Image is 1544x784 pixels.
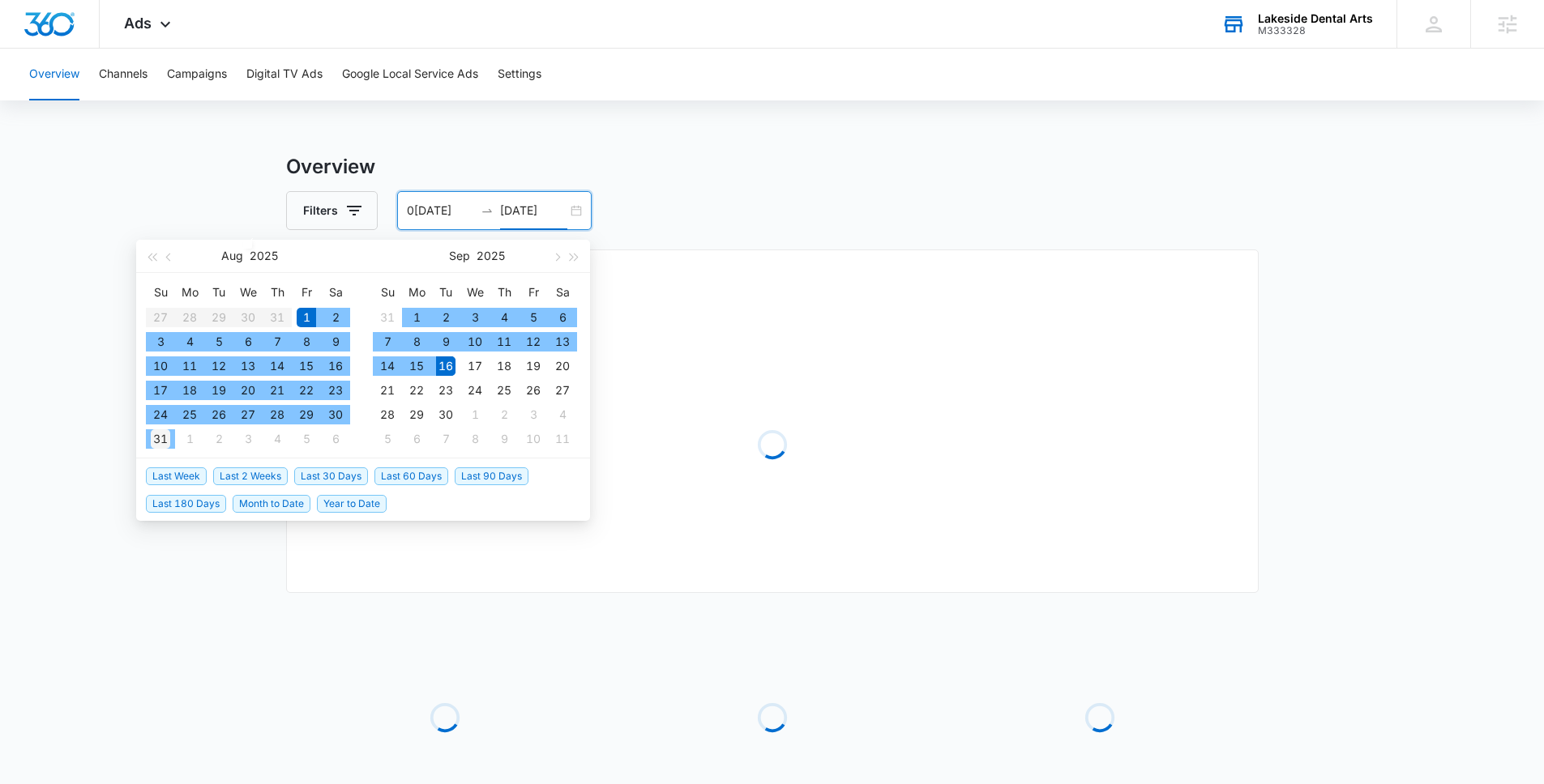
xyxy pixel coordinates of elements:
[297,429,316,449] div: 5
[221,240,243,272] button: Aug
[481,204,494,217] span: swap-right
[548,427,577,451] td: 2025-10-11
[209,332,229,352] div: 5
[233,354,263,378] td: 2025-08-13
[519,330,548,354] td: 2025-09-12
[292,378,321,403] td: 2025-08-22
[321,305,350,330] td: 2025-08-02
[465,356,485,376] div: 17
[263,378,292,403] td: 2025-08-21
[263,330,292,354] td: 2025-08-07
[326,429,345,449] div: 6
[436,405,456,424] div: 30
[553,308,572,327] div: 6
[297,332,316,352] div: 8
[460,378,490,403] td: 2025-09-24
[321,427,350,451] td: 2025-09-06
[519,427,548,451] td: 2025-10-10
[431,279,460,305] th: Tu
[553,356,572,376] div: 20
[431,427,460,451] td: 2025-10-07
[146,330,175,354] td: 2025-08-03
[233,378,263,403] td: 2025-08-20
[209,405,229,424] div: 26
[481,204,494,217] span: to
[494,381,514,400] div: 25
[321,403,350,427] td: 2025-08-30
[548,330,577,354] td: 2025-09-13
[490,279,519,305] th: Th
[213,467,288,485] span: Last 2 Weeks
[407,381,426,400] div: 22
[204,279,233,305] th: Tu
[286,191,378,230] button: Filters
[373,378,402,403] td: 2025-09-21
[465,308,485,327] div: 3
[524,381,543,400] div: 26
[151,381,170,400] div: 17
[519,354,548,378] td: 2025-09-19
[175,279,204,305] th: Mo
[267,405,287,424] div: 28
[548,305,577,330] td: 2025-09-06
[146,495,226,513] span: Last 180 Days
[209,429,229,449] div: 2
[548,279,577,305] th: Sa
[548,378,577,403] td: 2025-09-27
[238,332,258,352] div: 6
[167,49,227,100] button: Campaigns
[407,429,426,449] div: 6
[436,308,456,327] div: 2
[477,240,505,272] button: 2025
[494,308,514,327] div: 4
[402,378,431,403] td: 2025-09-22
[267,356,287,376] div: 14
[490,427,519,451] td: 2025-10-09
[431,354,460,378] td: 2025-09-16
[233,427,263,451] td: 2025-09-03
[465,381,485,400] div: 24
[180,356,199,376] div: 11
[267,381,287,400] div: 21
[204,330,233,354] td: 2025-08-05
[297,308,316,327] div: 1
[180,405,199,424] div: 25
[378,356,397,376] div: 14
[373,427,402,451] td: 2025-10-05
[233,495,310,513] span: Month to Date
[402,330,431,354] td: 2025-09-08
[292,330,321,354] td: 2025-08-08
[151,429,170,449] div: 31
[519,403,548,427] td: 2025-10-03
[250,240,278,272] button: 2025
[294,467,368,485] span: Last 30 Days
[326,332,345,352] div: 9
[204,403,233,427] td: 2025-08-26
[204,427,233,451] td: 2025-09-02
[146,378,175,403] td: 2025-08-17
[494,429,514,449] div: 9
[500,202,567,219] input: End date
[490,305,519,330] td: 2025-09-04
[524,429,543,449] div: 10
[263,354,292,378] td: 2025-08-14
[378,405,397,424] div: 28
[209,356,229,376] div: 12
[553,405,572,424] div: 4
[321,378,350,403] td: 2025-08-23
[326,405,345,424] div: 30
[407,356,426,376] div: 15
[146,279,175,305] th: Su
[317,495,387,513] span: Year to Date
[151,356,170,376] div: 10
[431,330,460,354] td: 2025-09-09
[455,467,528,485] span: Last 90 Days
[238,405,258,424] div: 27
[124,15,152,32] span: Ads
[494,405,514,424] div: 2
[378,308,397,327] div: 31
[326,356,345,376] div: 16
[292,354,321,378] td: 2025-08-15
[292,427,321,451] td: 2025-09-05
[460,427,490,451] td: 2025-10-08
